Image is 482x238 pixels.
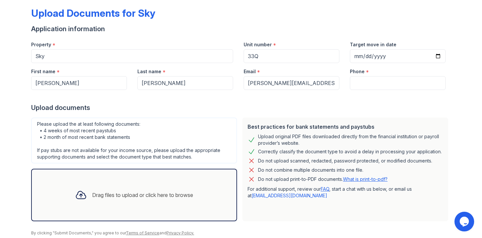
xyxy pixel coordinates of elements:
div: Drag files to upload or click here to browse [92,191,193,199]
div: Upload original PDF files downloaded directly from the financial institution or payroll provider’... [258,133,443,146]
label: Email [244,68,256,75]
a: Privacy Policy. [167,230,194,235]
label: Last name [137,68,161,75]
a: Terms of Service [126,230,159,235]
label: Property [31,41,51,48]
a: What is print-to-pdf? [343,176,388,182]
div: Upload Documents for Sky [31,7,155,19]
label: First name [31,68,55,75]
div: Best practices for bank statements and paystubs [248,123,443,131]
div: Upload documents [31,103,451,112]
label: Unit number [244,41,272,48]
div: Correctly classify the document type to avoid a delay in processing your application. [258,148,442,156]
p: Do not upload print-to-PDF documents. [258,176,388,183]
a: FAQ [321,186,329,192]
p: For additional support, review our , start a chat with us below, or email us at [248,186,443,199]
a: [EMAIL_ADDRESS][DOMAIN_NAME] [251,193,327,198]
iframe: chat widget [454,212,475,231]
div: Please upload the at least following documents: • 4 weeks of most recent paystubs • 2 month of mo... [31,118,237,163]
div: Do not combine multiple documents into one file. [258,166,363,174]
div: Application information [31,24,451,33]
div: By clicking "Submit Documents," you agree to our and [31,230,451,236]
label: Target move in date [350,41,396,48]
div: Do not upload scanned, redacted, password protected, or modified documents. [258,157,432,165]
label: Phone [350,68,365,75]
